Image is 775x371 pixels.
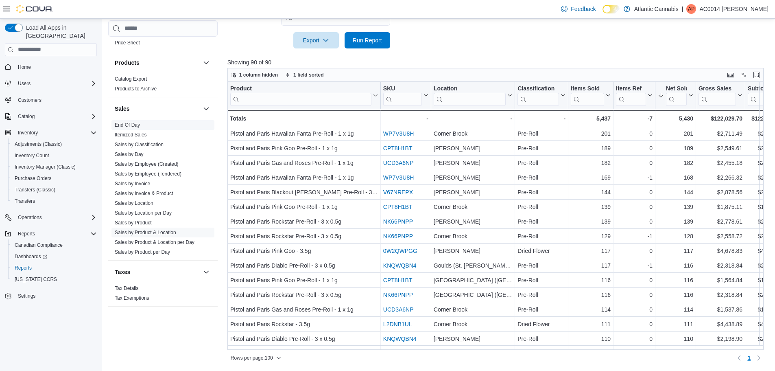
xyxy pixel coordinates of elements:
[571,85,604,105] div: Items Sold
[517,85,565,105] button: Classification
[383,85,422,92] div: SKU
[228,70,281,80] button: 1 column hidden
[2,61,100,73] button: Home
[18,97,41,103] span: Customers
[517,246,565,256] div: Dried Flower
[8,195,100,207] button: Transfers
[8,239,100,251] button: Canadian Compliance
[726,70,736,80] button: Keyboard shortcuts
[699,158,742,168] div: $2,455.18
[383,160,414,166] a: UCD3A6NP
[18,231,35,237] span: Reports
[15,141,62,147] span: Adjustments (Classic)
[658,231,693,241] div: 128
[2,94,100,106] button: Customers
[15,291,97,301] span: Settings
[115,59,200,67] button: Products
[11,162,97,172] span: Inventory Manager (Classic)
[11,173,97,183] span: Purchase Orders
[699,187,742,197] div: $2,878.56
[517,217,565,226] div: Pre-Roll
[571,187,611,197] div: 144
[8,262,100,274] button: Reports
[18,293,35,299] span: Settings
[658,158,693,168] div: 182
[115,161,179,167] a: Sales by Employee (Created)
[616,187,653,197] div: 0
[558,1,599,17] a: Feedback
[616,261,653,270] div: -1
[434,261,512,270] div: Goulds (St. [PERSON_NAME]'s)
[616,246,653,256] div: 0
[571,143,611,153] div: 189
[15,253,47,260] span: Dashboards
[571,5,596,13] span: Feedback
[115,141,164,148] span: Sales by Classification
[115,268,131,276] h3: Taxes
[115,285,139,292] span: Tax Details
[571,305,611,314] div: 114
[230,114,378,123] div: Totals
[11,162,79,172] a: Inventory Manager (Classic)
[2,228,100,239] button: Reports
[658,275,693,285] div: 116
[699,290,742,300] div: $2,318.84
[227,58,769,66] p: Showing 90 of 90
[383,321,412,327] a: L2DNB1UL
[18,64,31,70] span: Home
[666,85,687,92] div: Net Sold
[8,150,100,161] button: Inventory Count
[11,252,97,261] span: Dashboards
[571,129,611,138] div: 201
[658,217,693,226] div: 139
[115,132,147,138] a: Itemized Sales
[115,105,130,113] h3: Sales
[115,151,144,157] a: Sales by Day
[2,111,100,122] button: Catalog
[571,290,611,300] div: 116
[383,114,428,123] div: -
[115,295,149,301] span: Tax Exemptions
[383,189,413,195] a: V67NREPX
[15,112,97,121] span: Catalog
[616,143,653,153] div: 0
[658,187,693,197] div: 144
[739,70,749,80] button: Display options
[434,202,512,212] div: Corner Brook
[230,85,378,105] button: Product
[699,261,742,270] div: $2,318.84
[383,130,414,137] a: WP7V3U8H
[383,306,414,313] a: UCD3A6NP
[108,120,218,260] div: Sales
[658,173,693,182] div: 168
[11,196,38,206] a: Transfers
[517,187,565,197] div: Pre-Roll
[115,105,200,113] button: Sales
[2,78,100,89] button: Users
[752,70,762,80] button: Enter fullscreen
[345,32,390,48] button: Run Report
[383,204,413,210] a: CPT8H1BT
[603,13,603,14] span: Dark Mode
[15,152,49,159] span: Inventory Count
[571,217,611,226] div: 139
[434,85,512,105] button: Location
[115,230,176,235] a: Sales by Product & Location
[230,143,378,153] div: Pistol and Paris Pink Goo Pre-Roll - 1 x 1g
[517,202,565,212] div: Pre-Roll
[616,217,653,226] div: 0
[434,85,506,105] div: Location
[115,181,150,187] a: Sales by Invoice
[230,261,378,270] div: Pistol and Paris Diablo Pre-Roll - 3 x 0.5g
[603,5,620,13] input: Dark Mode
[616,85,646,105] div: Items Ref
[11,252,50,261] a: Dashboards
[8,138,100,150] button: Adjustments (Classic)
[616,173,653,182] div: -1
[8,173,100,184] button: Purchase Orders
[434,231,512,241] div: Corner Brook
[201,104,211,114] button: Sales
[658,143,693,153] div: 189
[571,173,611,182] div: 169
